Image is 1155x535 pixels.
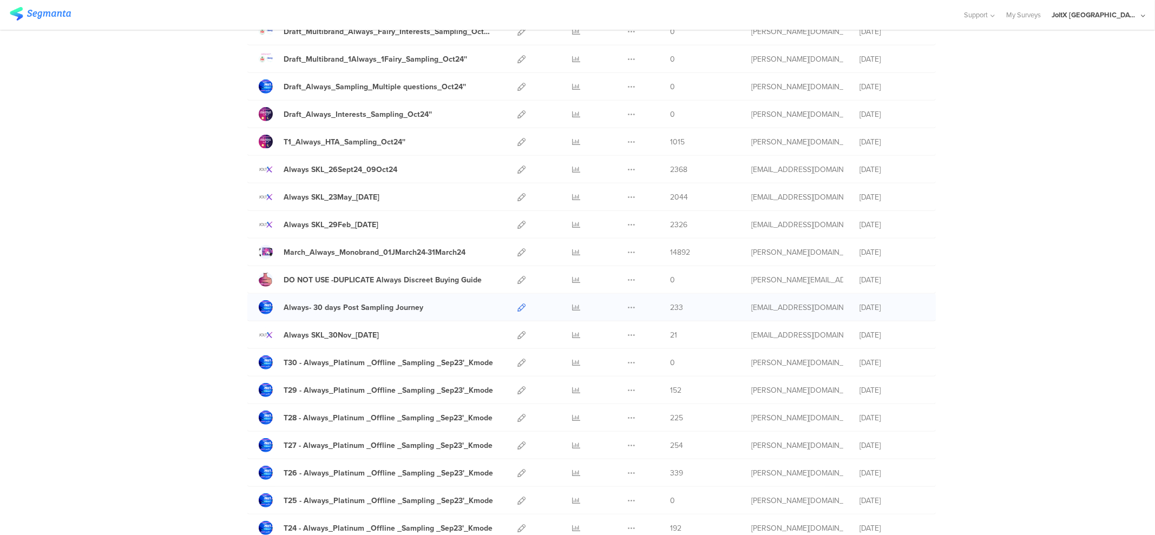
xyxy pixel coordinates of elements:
[284,54,467,65] div: Draft_Multibrand_1Always_1Fairy_Sampling_Oct24''
[859,164,924,175] div: [DATE]
[284,467,493,479] div: T26 - Always_Platinum _Offline _Sampling _Sep23'_Kmode
[284,247,465,258] div: March_Always_Monobrand_01JMarch24-31March24
[670,495,675,506] span: 0
[259,107,432,121] a: Draft_Always_Interests_Sampling_Oct24''
[670,54,675,65] span: 0
[859,54,924,65] div: [DATE]
[670,385,681,396] span: 152
[751,329,843,341] div: baroutis.db@pg.com
[670,109,675,120] span: 0
[751,26,843,37] div: skora.es@pg.com
[751,109,843,120] div: skora.es@pg.com
[751,467,843,479] div: skora.es@pg.com
[259,328,379,342] a: Always SKL_30Nov_[DATE]
[670,302,683,313] span: 233
[751,54,843,65] div: skora.es@pg.com
[751,495,843,506] div: skora.es@pg.com
[859,247,924,258] div: [DATE]
[751,302,843,313] div: kaltaki.kd@pg.com
[284,523,493,534] div: T24 - Always_Platinum _Offline _Sampling _Sep23'_Kmode
[670,412,683,424] span: 225
[670,247,690,258] span: 14892
[859,219,924,230] div: [DATE]
[859,109,924,120] div: [DATE]
[751,440,843,451] div: skora.es@pg.com
[751,247,843,258] div: bougas.sa@pg.com
[259,273,482,287] a: DO NOT USE -DUPLICATE Always Discreet Buying Guide
[670,81,675,93] span: 0
[859,495,924,506] div: [DATE]
[259,300,423,314] a: Always- 30 days Post Sampling Journey
[670,274,675,286] span: 0
[751,191,843,203] div: baroutis.db@pg.com
[859,523,924,534] div: [DATE]
[259,493,493,507] a: T25 - Always_Platinum _Offline _Sampling _Sep23'_Kmode
[284,136,405,148] div: T1_Always_HTA_Sampling_Oct24''
[751,412,843,424] div: skora.es@pg.com
[670,467,683,479] span: 339
[259,217,378,232] a: Always SKL_29Feb_[DATE]
[859,467,924,479] div: [DATE]
[751,357,843,368] div: skora.es@pg.com
[259,80,466,94] a: Draft_Always_Sampling_Multiple questions_Oct24''
[284,302,423,313] div: Always- 30 days Post Sampling Journey
[284,26,494,37] div: Draft_Multibrand_Always_Fairy_Interests_Sampling_Oct24''
[259,24,494,38] a: Draft_Multibrand_Always_Fairy_Interests_Sampling_Oct24''
[859,136,924,148] div: [DATE]
[964,10,988,20] span: Support
[1052,10,1138,20] div: JoltX [GEOGRAPHIC_DATA]
[284,191,379,203] div: Always SKL_23May_05June2024
[284,385,493,396] div: T29 - Always_Platinum _Offline _Sampling _Sep23'_Kmode
[751,274,843,286] div: riel@segmanta.com
[284,357,493,368] div: T30 - Always_Platinum _Offline _Sampling _Sep23'_Kmode
[670,136,685,148] span: 1015
[859,26,924,37] div: [DATE]
[284,274,482,286] div: DO NOT USE -DUPLICATE Always Discreet Buying Guide
[259,162,397,176] a: Always SKL_26Sept24_09Oct24
[859,191,924,203] div: [DATE]
[259,438,493,452] a: T27 - Always_Platinum _Offline _Sampling _Sep23'_Kmode
[859,329,924,341] div: [DATE]
[259,52,467,66] a: Draft_Multibrand_1Always_1Fairy_Sampling_Oct24''
[259,411,493,425] a: T28 - Always_Platinum _Offline _Sampling _Sep23'_Kmode
[259,521,493,535] a: T24 - Always_Platinum _Offline _Sampling _Sep23'_Kmode
[259,355,493,369] a: T30 - Always_Platinum _Offline _Sampling _Sep23'_Kmode
[670,357,675,368] span: 0
[859,81,924,93] div: [DATE]
[10,7,71,21] img: segmanta logo
[859,274,924,286] div: [DATE]
[670,523,681,534] span: 192
[670,26,675,37] span: 0
[259,135,405,149] a: T1_Always_HTA_Sampling_Oct24''
[751,385,843,396] div: skora.es@pg.com
[259,190,379,204] a: Always SKL_23May_[DATE]
[859,412,924,424] div: [DATE]
[284,440,493,451] div: T27 - Always_Platinum _Offline _Sampling _Sep23'_Kmode
[284,219,378,230] div: Always SKL_29Feb_13March2024
[284,164,397,175] div: Always SKL_26Sept24_09Oct24
[259,383,493,397] a: T29 - Always_Platinum _Offline _Sampling _Sep23'_Kmode
[284,412,493,424] div: T28 - Always_Platinum _Offline _Sampling _Sep23'_Kmode
[284,81,466,93] div: Draft_Always_Sampling_Multiple questions_Oct24''
[670,219,687,230] span: 2326
[670,191,688,203] span: 2044
[751,81,843,93] div: skora.es@pg.com
[751,164,843,175] div: baroutis.db@pg.com
[284,329,379,341] div: Always SKL_30Nov_13Dec2023
[259,245,465,259] a: March_Always_Monobrand_01JMarch24-31March24
[751,136,843,148] div: skora.es@pg.com
[859,302,924,313] div: [DATE]
[259,466,493,480] a: T26 - Always_Platinum _Offline _Sampling _Sep23'_Kmode
[284,495,493,506] div: T25 - Always_Platinum _Offline _Sampling _Sep23'_Kmode
[284,109,432,120] div: Draft_Always_Interests_Sampling_Oct24''
[751,523,843,534] div: skora.es@pg.com
[859,440,924,451] div: [DATE]
[751,219,843,230] div: baroutis.db@pg.com
[670,440,683,451] span: 254
[859,357,924,368] div: [DATE]
[670,329,677,341] span: 21
[670,164,687,175] span: 2368
[859,385,924,396] div: [DATE]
